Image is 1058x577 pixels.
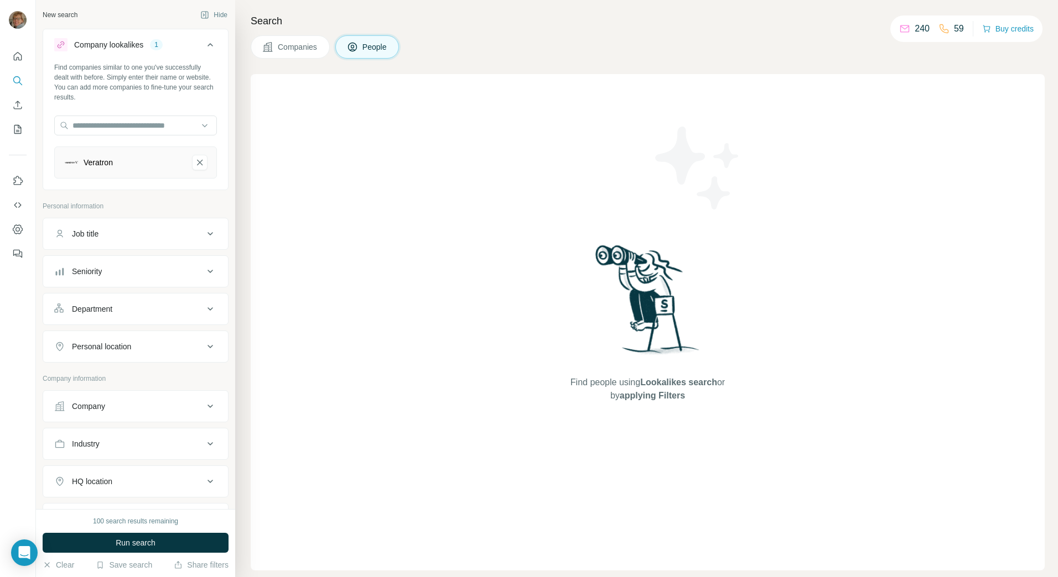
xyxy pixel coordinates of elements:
[954,22,964,35] p: 59
[590,242,706,365] img: Surfe Illustration - Woman searching with binoculars
[43,533,229,553] button: Run search
[74,39,143,50] div: Company lookalikes
[43,10,77,20] div: New search
[72,303,112,314] div: Department
[43,468,228,495] button: HQ location
[43,506,228,532] button: Annual revenue ($)
[9,71,27,91] button: Search
[648,118,748,218] img: Surfe Illustration - Stars
[982,21,1034,36] button: Buy credits
[9,119,27,139] button: My lists
[174,559,229,570] button: Share filters
[72,228,98,239] div: Job title
[43,32,228,62] button: Company lookalikes1
[915,22,930,35] p: 240
[9,171,27,191] button: Use Surfe on LinkedIn
[72,341,131,352] div: Personal location
[640,377,717,387] span: Lookalikes search
[43,559,74,570] button: Clear
[116,537,155,548] span: Run search
[559,376,736,402] span: Find people using or by
[43,201,229,211] p: Personal information
[93,516,178,526] div: 100 search results remaining
[43,431,228,457] button: Industry
[43,374,229,384] p: Company information
[72,266,102,277] div: Seniority
[43,296,228,322] button: Department
[43,258,228,285] button: Seniority
[150,40,163,50] div: 1
[9,195,27,215] button: Use Surfe API
[72,401,105,412] div: Company
[96,559,152,570] button: Save search
[54,62,217,102] div: Find companies similar to one you've successfully dealt with before. Simply enter their name or w...
[72,476,112,487] div: HQ location
[9,95,27,115] button: Enrich CSV
[43,393,228,419] button: Company
[251,13,1045,29] h4: Search
[9,11,27,29] img: Avatar
[9,46,27,66] button: Quick start
[193,7,235,23] button: Hide
[43,221,228,247] button: Job title
[620,391,685,400] span: applying Filters
[278,41,318,53] span: Companies
[64,160,79,165] img: Veratron-logo
[192,155,208,170] button: Veratron-remove-button
[362,41,388,53] span: People
[9,244,27,264] button: Feedback
[9,219,27,239] button: Dashboard
[72,438,100,449] div: Industry
[11,539,38,566] div: Open Intercom Messenger
[43,333,228,360] button: Personal location
[84,157,113,168] div: Veratron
